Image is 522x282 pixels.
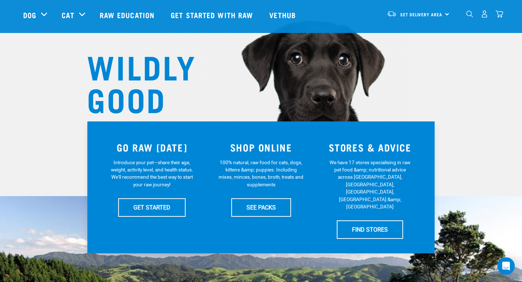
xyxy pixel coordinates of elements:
[92,0,163,29] a: Raw Education
[62,9,74,20] a: Cat
[496,10,503,18] img: home-icon@2x.png
[320,142,420,153] h3: STORES & ADVICE
[163,0,262,29] a: Get started with Raw
[497,257,515,275] div: Open Intercom Messenger
[400,13,442,16] span: Set Delivery Area
[337,220,403,239] a: FIND STORES
[102,142,202,153] h3: GO RAW [DATE]
[211,142,311,153] h3: SHOP ONLINE
[219,159,304,188] p: 100% natural, raw food for cats, dogs, kittens &amp; puppies. Including mixes, minces, bones, bro...
[87,49,232,147] h1: WILDLY GOOD NUTRITION
[23,9,36,20] a: Dog
[327,159,413,211] p: We have 17 stores specialising in raw pet food &amp; nutritional advice across [GEOGRAPHIC_DATA],...
[109,159,195,188] p: Introduce your pet—share their age, weight, activity level, and health status. We'll recommend th...
[481,10,488,18] img: user.png
[387,11,397,17] img: van-moving.png
[118,198,186,216] a: GET STARTED
[231,198,291,216] a: SEE PACKS
[262,0,305,29] a: Vethub
[466,11,473,17] img: home-icon-1@2x.png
